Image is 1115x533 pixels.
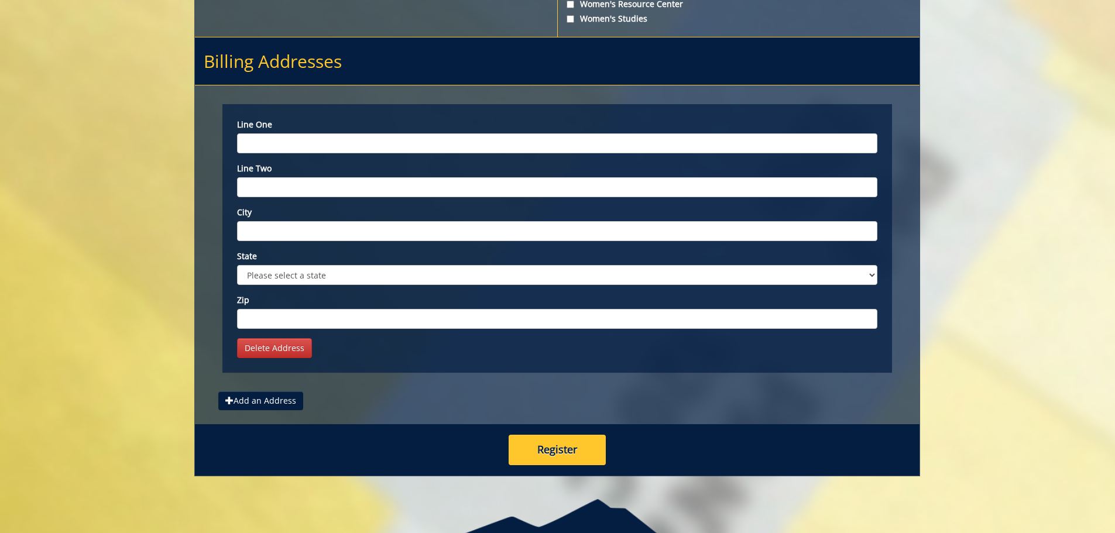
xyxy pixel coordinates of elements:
[237,294,877,306] label: Zip
[567,13,911,25] label: Women's Studies
[237,250,877,262] label: State
[237,163,877,174] label: Line two
[218,391,303,410] button: Add an Address
[237,119,877,130] label: Line one
[509,435,606,465] button: Register
[237,338,312,358] a: Delete Address
[195,37,920,85] h2: Billing Addresses
[237,207,877,218] label: City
